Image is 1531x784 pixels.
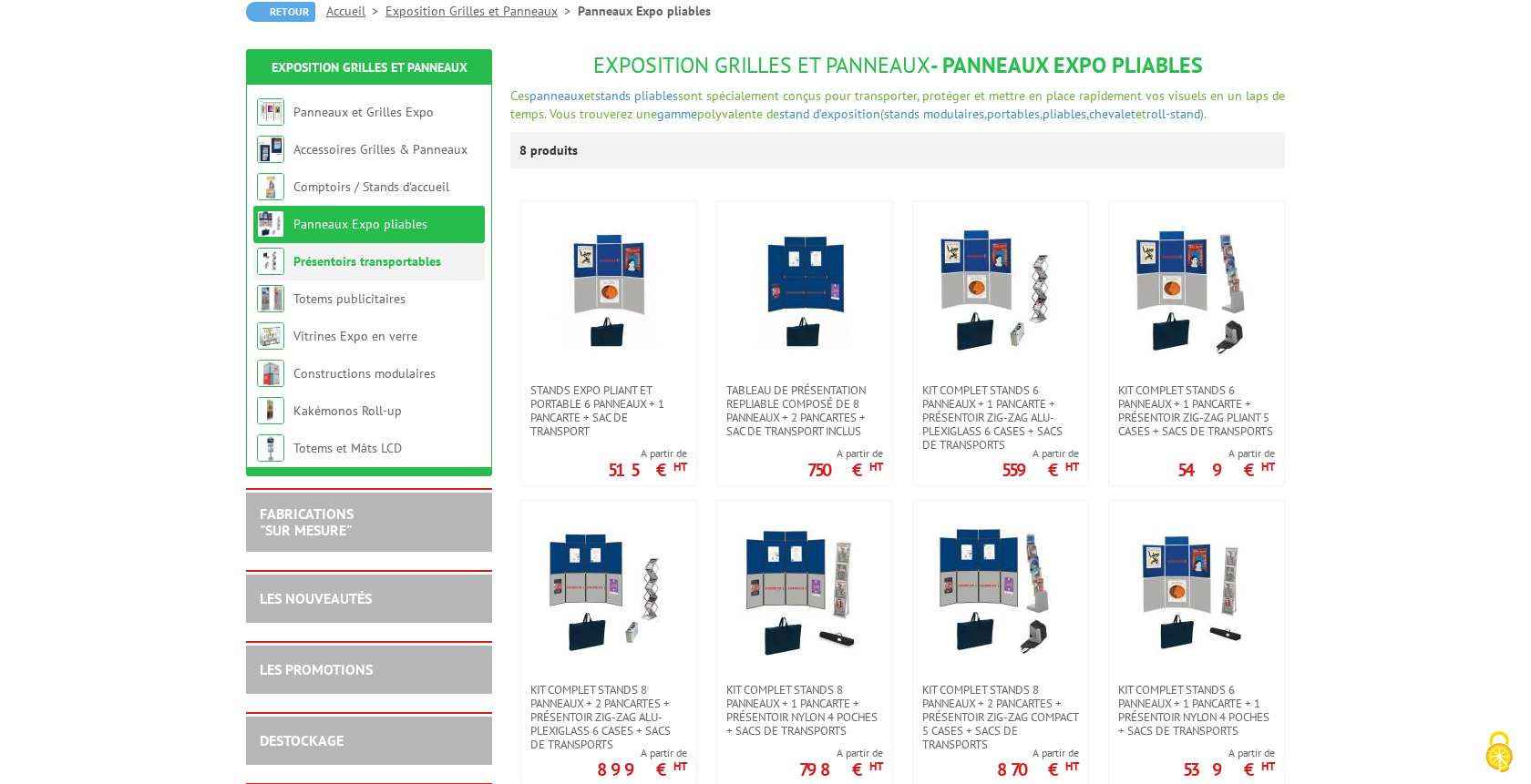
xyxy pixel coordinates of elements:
[521,383,696,438] a: Stands expo pliant et portable 6 panneaux + 1 pancarte + sac de transport
[987,106,1040,122] a: portables
[1109,383,1284,438] a: Kit complet stands 6 panneaux + 1 pancarte + présentoir zig-zag pliant 5 cases + sacs de transports
[257,136,284,163] img: Accessoires Grilles & Panneaux
[530,683,687,751] span: Kit complet stands 8 panneaux + 2 pancartes + présentoir zig-zag alu-plexiglass 6 cases + sacs de...
[272,59,468,76] a: Exposition Grilles et Panneaux
[634,87,678,104] a: pliables
[510,54,1285,77] h1: - Panneaux Expo pliables
[257,397,284,424] img: Kakémonos Roll-up
[922,383,1079,452] span: Kit complet stands 6 panneaux + 1 pancarte + présentoir zig-zag alu-plexiglass 6 cases + sacs de ...
[1002,446,1079,461] span: A partir de
[608,446,687,461] span: A partir de
[880,106,1207,122] span: ( , , , et ).
[1043,106,1086,122] a: pliables
[530,383,687,438] span: Stands expo pliant et portable 6 panneaux + 1 pancarte + sac de transport
[913,383,1088,452] a: Kit complet stands 6 panneaux + 1 pancarte + présentoir zig-zag alu-plexiglass 6 cases + sacs de ...
[1118,383,1275,438] span: Kit complet stands 6 panneaux + 1 pancarte + présentoir zig-zag pliant 5 cases + sacs de transports
[869,759,883,774] sup: HT
[257,322,284,350] img: Vitrines Expo en verre
[293,216,427,232] a: Panneaux Expo pliables
[510,87,595,104] span: Ces et
[1183,764,1275,775] p: 539 €
[1002,464,1079,475] p: 559 €
[529,87,584,104] a: panneaux
[807,464,883,475] p: 750 €
[1089,106,1135,122] a: chevalet
[726,683,883,738] span: Kit complet stands 8 panneaux + 1 pancarte + présentoir nylon 4 poches + sacs de transports
[510,87,1285,122] span: sont spécialement conçus pour transporter, protéger et mettre en place rapidement vos visuels en ...
[521,683,696,751] a: Kit complet stands 8 panneaux + 2 pancartes + présentoir zig-zag alu-plexiglass 6 cases + sacs de...
[293,290,406,307] a: Totems publicitaires
[246,2,315,22] a: Retour
[1118,683,1275,738] span: Kit complet stands 6 panneaux + 1 pancarte + 1 présentoir nylon 4 poches + sacs de transports
[257,360,284,387] img: Constructions modulaires
[1183,746,1275,760] span: A partir de
[519,132,588,168] p: 8 produits
[717,683,892,738] a: Kit complet stands 8 panneaux + 1 pancarte + présentoir nylon 4 poches + sacs de transports
[257,434,284,462] img: Totems et Mâts LCD
[673,459,687,474] sup: HT
[545,528,673,656] img: Kit complet stands 8 panneaux + 2 pancartes + présentoir zig-zag alu-plexiglass 6 cases + sacs de...
[1261,759,1275,774] sup: HT
[293,365,436,382] a: Constructions modulaires
[779,106,880,122] a: stand d’exposition
[937,229,1064,356] img: Kit complet stands 6 panneaux + 1 pancarte + présentoir zig-zag alu-plexiglass 6 cases + sacs de ...
[1476,729,1522,775] img: Cookies (fenêtre modale)
[799,746,883,760] span: A partir de
[260,731,344,749] a: DESTOCKAGE
[1109,683,1284,738] a: Kit complet stands 6 panneaux + 1 pancarte + 1 présentoir nylon 4 poches + sacs de transports
[593,51,930,79] span: Exposition Grilles et Panneaux
[293,440,402,456] a: Totems et Mâts LCD
[257,210,284,238] img: Panneaux Expo pliables
[1133,229,1260,356] img: Kit complet stands 6 panneaux + 1 pancarte + présentoir zig-zag pliant 5 cases + sacs de transports
[884,106,984,122] a: stands modulaires
[597,746,687,760] span: A partir de
[608,464,687,475] p: 515 €
[657,106,697,122] a: gamme
[545,229,673,356] img: Stands expo pliant et portable 6 panneaux + 1 pancarte + sac de transport
[326,3,385,19] a: Accueil
[597,764,687,775] p: 899 €
[997,764,1079,775] p: 870 €
[913,683,1088,751] a: Kit complet stands 8 panneaux + 2 pancartes + présentoir zig-zag compact 5 cases + sacs de transp...
[1261,459,1275,474] sup: HT
[293,402,402,419] a: Kakémonos Roll-up
[257,98,284,126] img: Panneaux et Grilles Expo
[717,383,892,438] a: TABLEAU DE PRÉSENTATION REPLIABLE COMPOSÉ DE 8 panneaux + 2 pancartes + sac de transport inclus
[673,759,687,774] sup: HT
[1177,464,1275,475] p: 549 €
[293,328,417,344] a: Vitrines Expo en verre
[260,589,372,607] a: LES NOUVEAUTÉS
[257,248,284,275] img: Présentoirs transportables
[922,683,1079,751] span: Kit complet stands 8 panneaux + 2 pancartes + présentoir zig-zag compact 5 cases + sacs de transp...
[869,459,883,474] sup: HT
[257,285,284,312] img: Totems publicitaires
[997,746,1079,760] span: A partir de
[726,383,883,438] span: TABLEAU DE PRÉSENTATION REPLIABLE COMPOSÉ DE 8 panneaux + 2 pancartes + sac de transport inclus
[741,229,868,356] img: TABLEAU DE PRÉSENTATION REPLIABLE COMPOSÉ DE 8 panneaux + 2 pancartes + sac de transport inclus
[937,528,1064,656] img: Kit complet stands 8 panneaux + 2 pancartes + présentoir zig-zag compact 5 cases + sacs de transp...
[807,446,883,461] span: A partir de
[1467,722,1531,784] button: Cookies (fenêtre modale)
[741,528,868,656] img: Kit complet stands 8 panneaux + 1 pancarte + présentoir nylon 4 poches + sacs de transports
[578,2,711,20] li: Panneaux Expo pliables
[257,173,284,200] img: Comptoirs / Stands d'accueil
[1065,759,1079,774] sup: HT
[1177,446,1275,461] span: A partir de
[293,253,441,270] a: Présentoirs transportables
[293,104,434,120] a: Panneaux et Grilles Expo
[260,660,373,678] a: LES PROMOTIONS
[799,764,883,775] p: 798 €
[293,178,449,195] a: Comptoirs / Stands d'accueil
[1146,106,1200,122] a: roll-stand
[1065,459,1079,474] sup: HT
[385,3,578,19] a: Exposition Grilles et Panneaux
[595,87,631,104] a: stands
[260,504,354,539] a: FABRICATIONS"Sur Mesure"
[1133,528,1260,656] img: Kit complet stands 6 panneaux + 1 pancarte + 1 présentoir nylon 4 poches + sacs de transports
[293,141,468,158] a: Accessoires Grilles & Panneaux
